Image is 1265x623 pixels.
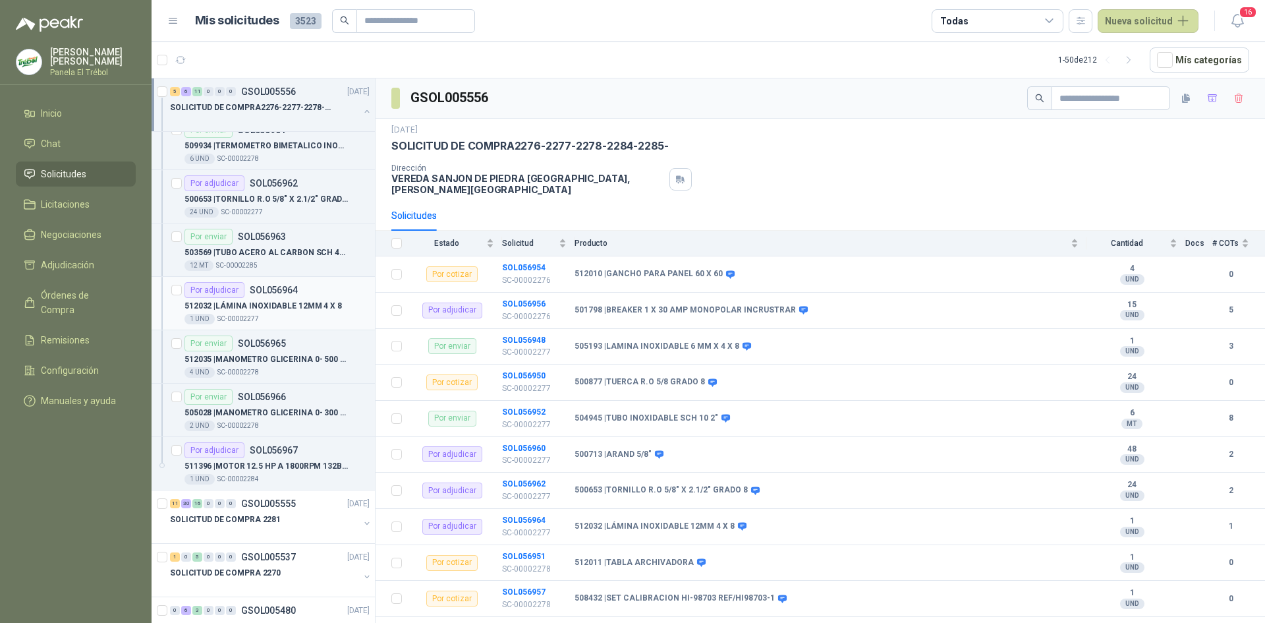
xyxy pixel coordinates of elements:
[1212,268,1249,281] b: 0
[340,16,349,25] span: search
[502,239,556,248] span: Solicitud
[502,479,546,489] b: SOL056962
[226,499,236,508] div: 0
[1120,490,1144,501] div: UND
[1120,310,1144,320] div: UND
[391,208,437,223] div: Solicitudes
[226,87,236,96] div: 0
[502,231,575,256] th: Solicitud
[422,519,482,535] div: Por adjudicar
[428,338,476,354] div: Por enviar
[226,552,236,562] div: 0
[1212,448,1249,461] b: 2
[241,606,296,615] p: GSOL005480
[16,49,42,74] img: Company Logo
[1212,556,1249,569] b: 0
[241,552,296,562] p: GSOL005537
[502,587,546,597] a: SOL056957
[184,260,213,271] div: 12 MT
[195,11,279,30] h1: Mis solicitudes
[1086,408,1177,419] b: 6
[241,87,296,96] p: GSOL005556
[502,407,546,417] b: SOL056952
[170,552,180,562] div: 1
[170,87,180,96] div: 5
[170,514,281,526] p: SOLICITUD DE COMPRA 2281
[502,552,546,561] b: SOL056951
[152,437,375,490] a: Por adjudicarSOL056967511396 |MOTOR 12.5 HP A 1800RPM 132B5 IE31 UNDSC-00002284
[192,552,202,562] div: 5
[391,173,664,195] p: VEREDA SANJON DE PIEDRA [GEOGRAPHIC_DATA] , [PERSON_NAME][GEOGRAPHIC_DATA]
[575,450,652,460] b: 500713 | ARAND 5/8"
[221,207,263,218] p: SC-00002277
[290,13,322,29] span: 3523
[50,69,136,76] p: Panela El Trébol
[1086,264,1177,274] b: 4
[426,555,478,571] div: Por cotizar
[1212,412,1249,425] b: 8
[192,87,202,96] div: 11
[426,266,478,282] div: Por cotizar
[391,139,669,153] p: SOLICITUD DE COMPRA2276-2277-2278-2284-2285-
[1120,562,1144,573] div: UND
[1121,419,1142,429] div: MT
[241,499,296,508] p: GSOL005555
[502,336,546,345] b: SOL056948
[41,288,123,317] span: Órdenes de Compra
[184,336,233,351] div: Por enviar
[238,339,286,348] p: SOL056965
[152,277,375,330] a: Por adjudicarSOL056964512032 |LÁMINA INOXIDABLE 12MM 4 X 81 UNDSC-00002277
[217,154,259,164] p: SC-00002278
[1086,516,1177,527] b: 1
[428,411,476,427] div: Por enviar
[502,599,567,611] p: SC-00002278
[575,341,739,352] b: 505193 | LAMINA INOXIDABLE 6 MM X 4 X 8
[170,84,372,126] a: 5 6 11 0 0 0 GSOL005556[DATE] SOLICITUD DE COMPRA2276-2277-2278-2284-2285-
[1212,376,1249,389] b: 0
[502,444,546,453] a: SOL056960
[181,87,191,96] div: 6
[502,371,546,380] b: SOL056950
[1086,300,1177,311] b: 15
[1150,47,1249,73] button: Mís categorías
[1225,9,1249,33] button: 16
[16,162,136,187] a: Solicitudes
[426,591,478,607] div: Por cotizar
[575,558,694,568] b: 512011 | TABLA ARCHIVADORA
[184,367,215,378] div: 4 UND
[391,124,418,136] p: [DATE]
[204,87,213,96] div: 0
[16,358,136,383] a: Configuración
[347,498,370,510] p: [DATE]
[1212,231,1265,256] th: # COTs
[152,170,375,223] a: Por adjudicarSOL056962500653 |TORNILLO R.O 5/8" X 2.1/2" GRADO 824 UNDSC-00002277
[41,258,94,272] span: Adjudicación
[184,207,219,218] div: 24 UND
[575,239,1068,248] span: Producto
[1212,239,1239,248] span: # COTs
[41,227,101,242] span: Negociaciones
[215,499,225,508] div: 0
[410,88,490,108] h3: GSOL005556
[502,346,567,359] p: SC-00002277
[1185,231,1212,256] th: Docs
[1086,372,1177,382] b: 24
[1098,9,1198,33] button: Nueva solicitud
[184,140,349,152] p: 509934 | TERMOMETRO BIMETALICO INOX CARACTULA 6" CONEXIÓN 1/2 TRASERA RANGO 100 A 550 C
[502,516,546,525] b: SOL056964
[502,299,546,309] a: SOL056956
[16,283,136,322] a: Órdenes de Compra
[170,499,180,508] div: 11
[1086,588,1177,599] b: 1
[422,303,482,318] div: Por adjudicar
[1212,593,1249,605] b: 0
[1212,520,1249,533] b: 1
[575,485,748,496] b: 500653 | TORNILLO R.O 5/8" X 2.1/2" GRADO 8
[410,231,502,256] th: Estado
[184,314,215,324] div: 1 UND
[502,527,567,539] p: SC-00002277
[502,274,567,287] p: SC-00002276
[215,552,225,562] div: 0
[152,117,375,170] a: Por enviarSOL056961509934 |TERMOMETRO BIMETALICO INOX CARACTULA 6" CONEXIÓN 1/2 TRASERA RANGO 100...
